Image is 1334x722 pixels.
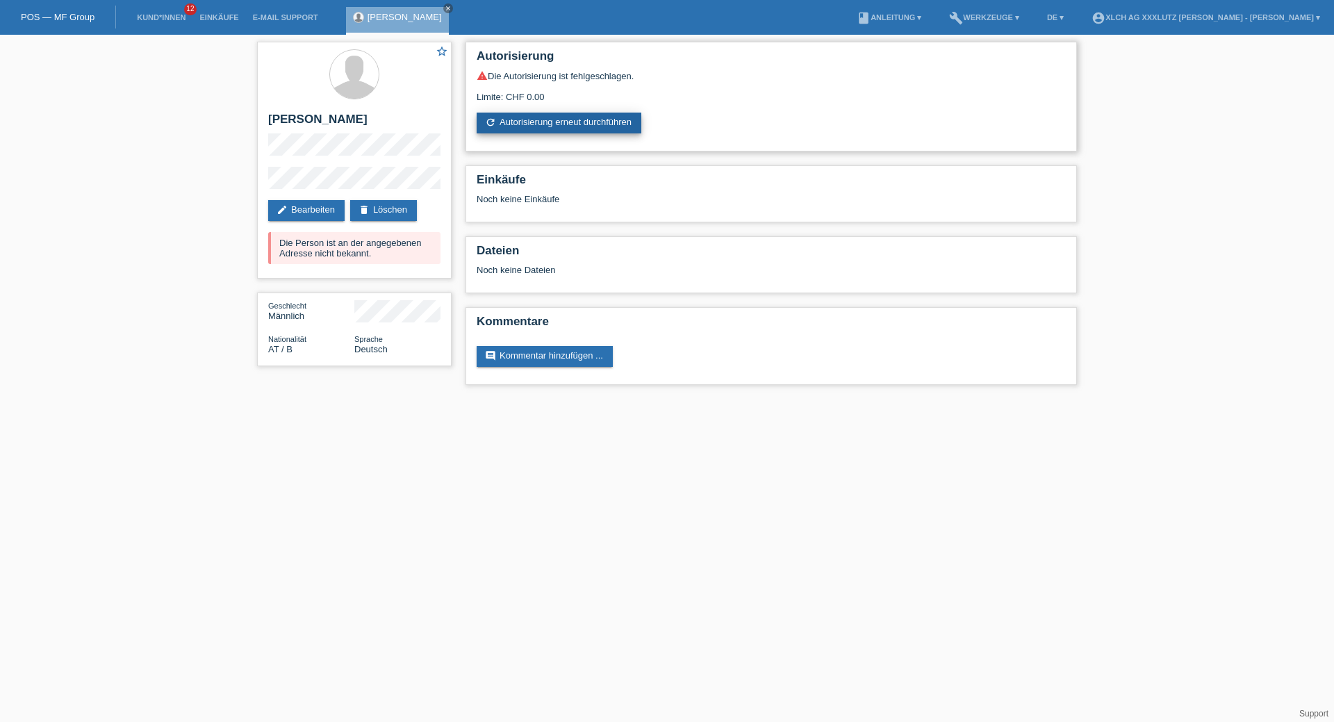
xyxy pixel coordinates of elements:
h2: Kommentare [477,315,1066,336]
a: Kund*innen [130,13,192,22]
a: Einkäufe [192,13,245,22]
span: Deutsch [354,344,388,354]
a: star_border [436,45,448,60]
a: deleteLöschen [350,200,417,221]
span: Österreich / B / 22.08.2021 [268,344,293,354]
i: account_circle [1092,11,1105,25]
a: editBearbeiten [268,200,345,221]
span: Sprache [354,335,383,343]
a: [PERSON_NAME] [368,12,442,22]
h2: Autorisierung [477,49,1066,70]
a: Support [1299,709,1328,719]
i: edit [277,204,288,215]
a: buildWerkzeuge ▾ [942,13,1026,22]
a: DE ▾ [1040,13,1071,22]
div: Limite: CHF 0.00 [477,81,1066,102]
i: close [445,5,452,12]
a: bookAnleitung ▾ [850,13,928,22]
a: commentKommentar hinzufügen ... [477,346,613,367]
a: POS — MF Group [21,12,94,22]
h2: [PERSON_NAME] [268,113,440,133]
i: build [949,11,963,25]
span: Nationalität [268,335,306,343]
i: comment [485,350,496,361]
i: refresh [485,117,496,128]
a: refreshAutorisierung erneut durchführen [477,113,641,133]
span: Geschlecht [268,302,306,310]
div: Noch keine Dateien [477,265,901,275]
div: Noch keine Einkäufe [477,194,1066,215]
div: Die Person ist an der angegebenen Adresse nicht bekannt. [268,232,440,264]
h2: Dateien [477,244,1066,265]
i: star_border [436,45,448,58]
i: delete [359,204,370,215]
div: Männlich [268,300,354,321]
h2: Einkäufe [477,173,1066,194]
a: close [443,3,453,13]
a: account_circleXLCH AG XXXLutz [PERSON_NAME] - [PERSON_NAME] ▾ [1085,13,1327,22]
span: 12 [184,3,197,15]
div: Die Autorisierung ist fehlgeschlagen. [477,70,1066,81]
a: E-Mail Support [246,13,325,22]
i: book [857,11,871,25]
i: warning [477,70,488,81]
